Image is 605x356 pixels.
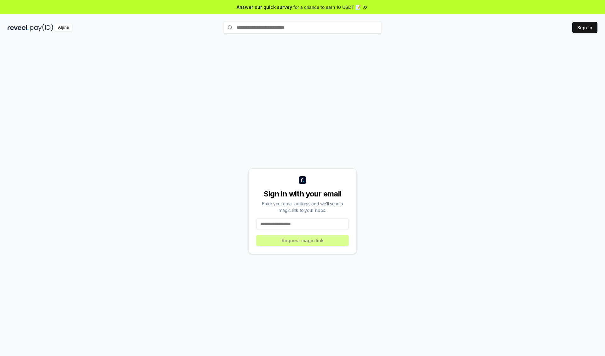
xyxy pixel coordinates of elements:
div: Enter your email address and we’ll send a magic link to your inbox. [256,200,349,213]
img: reveel_dark [8,24,29,32]
img: pay_id [30,24,53,32]
div: Sign in with your email [256,189,349,199]
span: for a chance to earn 10 USDT 📝 [293,4,361,10]
div: Alpha [55,24,72,32]
img: logo_small [299,176,306,184]
button: Sign In [572,22,597,33]
span: Answer our quick survey [237,4,292,10]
